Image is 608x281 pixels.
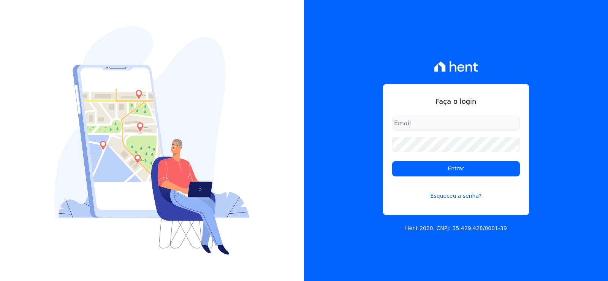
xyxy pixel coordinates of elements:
a: Esqueceu a senha? [392,183,520,200]
p: Hent 2020. CNPJ: 35.429.428/0001-39 [405,224,507,232]
input: Entrar [392,161,520,176]
img: Login [54,26,250,255]
h1: Faça o login [392,96,520,106]
input: Email [392,116,520,131]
